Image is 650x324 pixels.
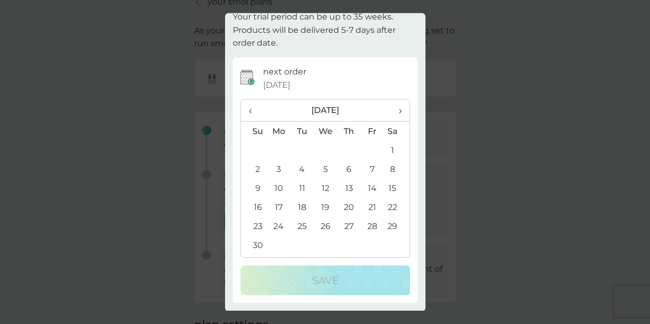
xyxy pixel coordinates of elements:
[391,100,401,122] span: ›
[267,179,291,198] td: 10
[383,160,409,179] td: 8
[361,122,384,141] th: Fr
[337,160,360,179] td: 6
[312,273,339,289] p: Save
[241,217,267,236] td: 23
[313,160,337,179] td: 5
[290,179,313,198] td: 11
[241,160,267,179] td: 2
[290,160,313,179] td: 4
[241,122,267,141] th: Su
[337,179,360,198] td: 13
[337,198,360,217] td: 20
[267,160,291,179] td: 3
[249,100,259,122] span: ‹
[263,79,290,92] span: [DATE]
[383,217,409,236] td: 29
[241,236,267,255] td: 30
[313,217,337,236] td: 26
[383,179,409,198] td: 15
[361,179,384,198] td: 14
[290,198,313,217] td: 18
[267,198,291,217] td: 17
[337,122,360,141] th: Th
[383,122,409,141] th: Sa
[313,122,337,141] th: We
[241,179,267,198] td: 9
[383,198,409,217] td: 22
[290,122,313,141] th: Tu
[361,217,384,236] td: 28
[337,217,360,236] td: 27
[233,11,418,50] p: Your trial period can be up to 35 weeks. Products will be delivered 5-7 days after order date.
[240,266,410,296] button: Save
[313,179,337,198] td: 12
[267,217,291,236] td: 24
[267,122,291,141] th: Mo
[241,198,267,217] td: 16
[361,160,384,179] td: 7
[263,66,306,79] p: next order
[361,198,384,217] td: 21
[267,100,384,122] th: [DATE]
[290,217,313,236] td: 25
[313,198,337,217] td: 19
[383,141,409,160] td: 1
